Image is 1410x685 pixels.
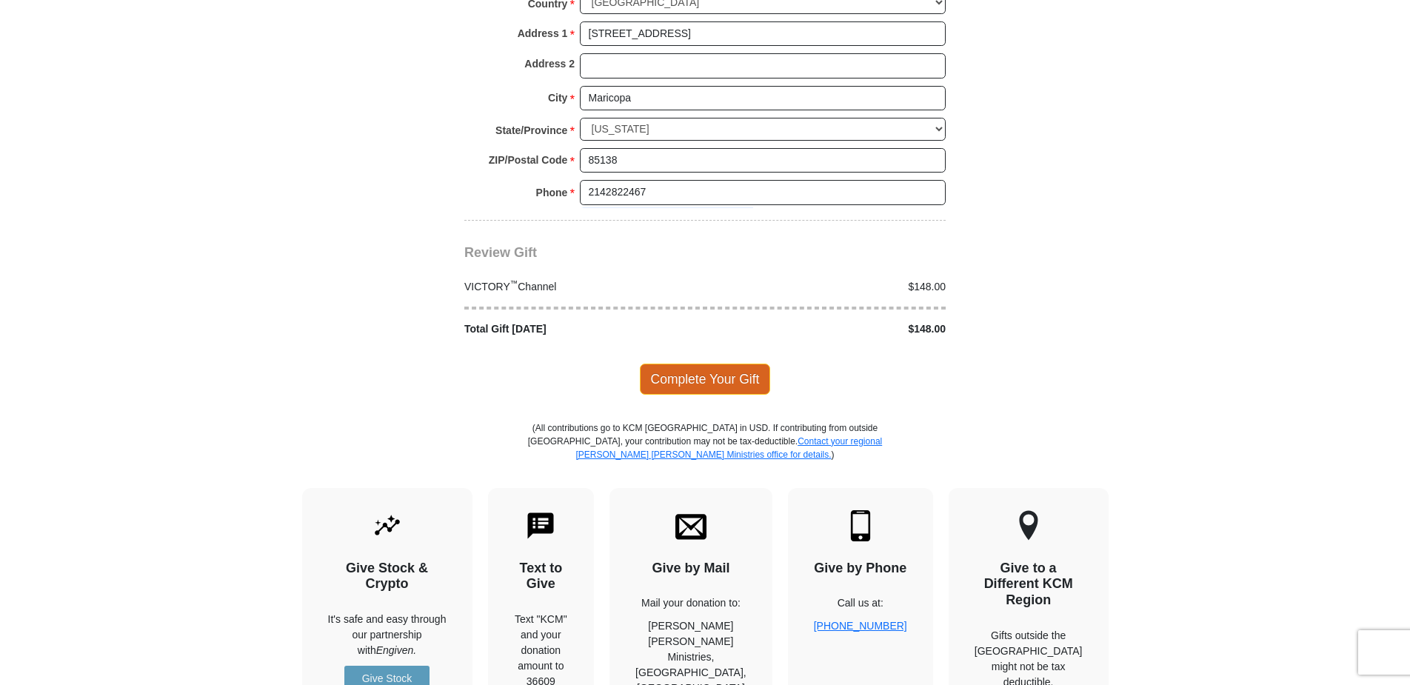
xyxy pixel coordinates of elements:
img: give-by-stock.svg [372,510,403,541]
img: mobile.svg [845,510,876,541]
a: Contact your regional [PERSON_NAME] [PERSON_NAME] Ministries office for details. [575,436,882,460]
img: text-to-give.svg [525,510,556,541]
strong: ZIP/Postal Code [489,150,568,170]
h4: Give Stock & Crypto [328,561,447,592]
h4: Text to Give [514,561,569,592]
strong: City [548,87,567,108]
p: Mail your donation to: [635,595,746,611]
h4: Give by Phone [814,561,907,577]
div: VICTORY Channel [457,279,706,295]
strong: State/Province [495,120,567,141]
p: It's safe and easy through our partnership with [328,612,447,658]
p: (All contributions go to KCM [GEOGRAPHIC_DATA] in USD. If contributing from outside [GEOGRAPHIC_D... [527,421,883,488]
img: other-region [1018,510,1039,541]
a: [PHONE_NUMBER] [814,620,907,632]
div: Total Gift [DATE] [457,321,706,337]
h4: Give by Mail [635,561,746,577]
sup: ™ [510,278,518,287]
i: Engiven. [376,644,416,656]
strong: Phone [536,182,568,203]
strong: Address 2 [524,53,575,74]
h4: Give to a Different KCM Region [975,561,1083,609]
div: $148.00 [705,279,954,295]
div: $148.00 [705,321,954,337]
img: envelope.svg [675,510,706,541]
p: Call us at: [814,595,907,611]
span: Complete Your Gift [640,364,771,395]
strong: Address 1 [518,23,568,44]
span: Review Gift [464,245,537,260]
